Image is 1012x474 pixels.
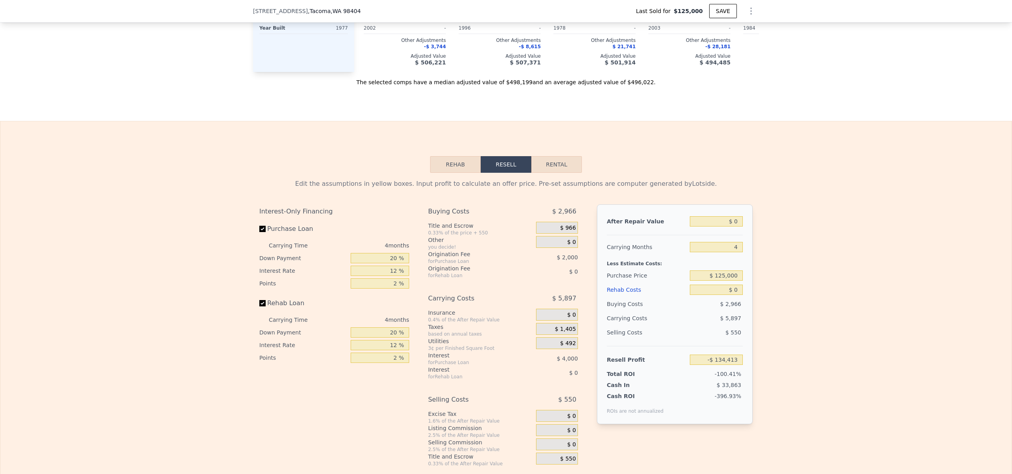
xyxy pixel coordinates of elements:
div: Interest [428,366,516,374]
div: Selling Costs [607,325,687,340]
div: Adjusted Value [364,53,446,59]
label: Rehab Loan [259,296,347,310]
div: Year Built [259,23,302,34]
div: Other Adjustments [364,37,446,43]
span: $ 0 [567,312,576,319]
div: Buying Costs [607,297,687,311]
span: -$ 8,615 [519,44,541,49]
span: $ 494,485 [700,59,731,66]
div: 1977 [305,23,348,34]
span: $ 5,897 [720,315,741,321]
div: Title and Escrow [428,453,533,461]
div: The selected comps have a median adjusted value of $498,199 and an average adjusted value of $496... [253,72,759,86]
input: Purchase Loan [259,226,266,232]
span: , WA 98404 [331,8,361,14]
div: for Purchase Loan [428,258,516,264]
div: Down Payment [259,252,347,264]
div: Down Payment [259,326,347,339]
div: Interest Rate [259,264,347,277]
div: 2003 [648,23,688,34]
label: Purchase Loan [259,222,347,236]
div: based on annual taxes [428,331,533,337]
div: Adjusted Value [743,53,825,59]
div: 0.33% of the After Repair Value [428,461,533,467]
div: Carrying Time [269,313,320,326]
div: Cash In [607,381,656,389]
div: Carrying Costs [428,291,516,306]
span: $ 550 [560,455,576,463]
span: $ 507,371 [510,59,541,66]
div: Points [259,277,347,290]
span: $ 0 [567,441,576,448]
span: $ 21,741 [612,44,636,49]
div: Other Adjustments [648,37,731,43]
div: Other Adjustments [459,37,541,43]
div: - [596,23,636,34]
div: for Rehab Loan [428,374,516,380]
button: SAVE [709,4,737,18]
div: Title and Escrow [428,222,533,230]
span: -$ 28,181 [705,44,731,49]
span: Last Sold for [636,7,674,15]
span: -100.41% [715,371,741,377]
div: - [501,23,541,34]
div: Interest [428,351,516,359]
input: Rehab Loan [259,300,266,306]
div: Carrying Time [269,239,320,252]
span: $ 550 [558,393,576,407]
div: 2.5% of the After Repair Value [428,432,533,438]
span: $125,000 [674,7,703,15]
div: Carrying Costs [607,311,656,325]
span: $ 550 [725,329,741,336]
span: [STREET_ADDRESS] [253,7,308,15]
div: 2.5% of the After Repair Value [428,446,533,453]
div: 1996 [459,23,498,34]
div: Origination Fee [428,250,516,258]
div: Selling Commission [428,438,533,446]
span: $ 2,966 [552,204,576,219]
div: Buying Costs [428,204,516,219]
span: $ 4,000 [557,355,578,362]
span: $ 2,966 [720,301,741,307]
span: $ 966 [560,225,576,232]
span: $ 5,897 [552,291,576,306]
div: Cash ROI [607,392,664,400]
span: $ 0 [569,370,578,376]
div: Taxes [428,323,533,331]
div: 4 months [323,313,409,326]
span: , Tacoma [308,7,361,15]
div: 0.4% of the After Repair Value [428,317,533,323]
span: $ 1,405 [555,326,576,333]
div: 0.33% of the price + 550 [428,230,533,236]
div: Insurance [428,309,533,317]
div: Carrying Months [607,240,687,254]
span: $ 0 [567,413,576,420]
div: Purchase Price [607,268,687,283]
span: -396.93% [715,393,741,399]
div: ROIs are not annualized [607,400,664,414]
div: Other Adjustments [743,37,825,43]
span: $ 501,914 [605,59,636,66]
div: for Purchase Loan [428,359,516,366]
div: Excise Tax [428,410,533,418]
div: Selling Costs [428,393,516,407]
div: Resell Profit [607,353,687,367]
div: you decide! [428,244,533,250]
span: $ 0 [567,239,576,246]
div: 2002 [364,23,403,34]
div: Interest Rate [259,339,347,351]
div: After Repair Value [607,214,687,229]
div: Adjusted Value [648,53,731,59]
div: 1.6% of the After Repair Value [428,418,533,424]
button: Resell [481,156,531,173]
div: 1984 [743,23,783,34]
div: Adjusted Value [459,53,541,59]
span: $ 0 [567,427,576,434]
div: 3¢ per Finished Square Foot [428,345,533,351]
button: Rehab [430,156,481,173]
span: $ 2,000 [557,254,578,261]
div: 1978 [553,23,593,34]
div: Less Estimate Costs: [607,254,743,268]
div: 4 months [323,239,409,252]
div: Edit the assumptions in yellow boxes. Input profit to calculate an offer price. Pre-set assumptio... [259,179,753,189]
